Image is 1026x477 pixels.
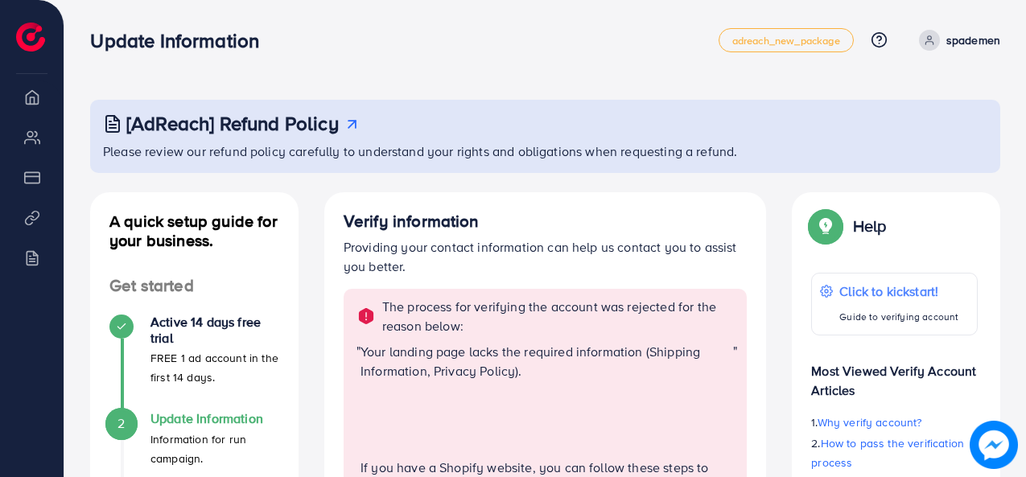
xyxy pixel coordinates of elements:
img: alert [356,306,376,326]
a: spademen [913,30,1000,51]
h4: Update Information [150,411,279,426]
p: Click to kickstart! [839,282,958,301]
p: Most Viewed Verify Account Articles [811,348,978,400]
p: 1. [811,413,978,432]
a: adreach_new_package [719,28,854,52]
p: Please review our refund policy carefully to understand your rights and obligations when requesti... [103,142,991,161]
img: Popup guide [811,212,840,241]
span: adreach_new_package [732,35,840,46]
img: image [970,421,1018,469]
span: How to pass the verification process [811,435,964,471]
p: Providing your contact information can help us contact you to assist you better. [344,237,748,276]
span: 2 [117,414,125,433]
li: Active 14 days free trial [90,315,299,411]
h3: Update Information [90,29,272,52]
p: Information for run campaign. [150,430,279,468]
h3: [AdReach] Refund Policy [126,112,339,135]
p: spademen [946,31,1000,50]
h4: Get started [90,276,299,296]
p: Help [853,216,887,236]
h4: Active 14 days free trial [150,315,279,345]
img: logo [16,23,45,51]
p: Your landing page lacks the required information (Shipping Information, Privacy Policy). [361,342,733,380]
p: Guide to verifying account [839,307,958,327]
p: 2. [811,434,978,472]
h4: A quick setup guide for your business. [90,212,299,250]
span: Why verify account? [818,414,922,430]
p: FREE 1 ad account in the first 14 days. [150,348,279,387]
h4: Verify information [344,212,748,232]
p: The process for verifying the account was rejected for the reason below: [382,297,738,335]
